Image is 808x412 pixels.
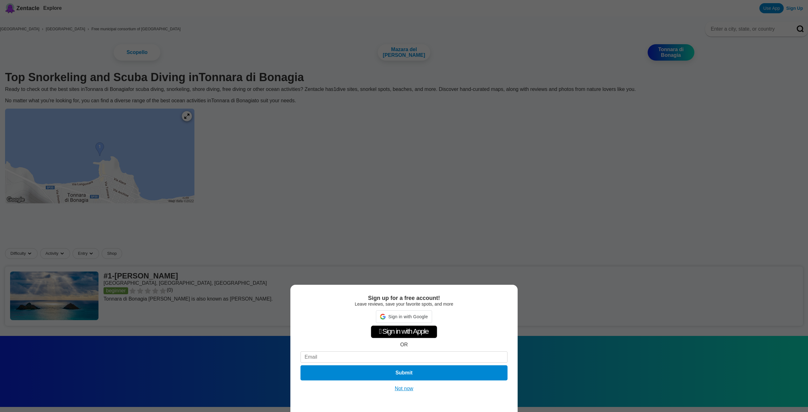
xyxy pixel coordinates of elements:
[393,385,415,392] button: Not now
[300,295,508,302] div: Sign up for a free account!
[300,351,508,363] input: Email
[400,342,408,348] div: OR
[376,310,432,323] div: Sign in with Google
[388,314,428,319] span: Sign in with Google
[300,302,508,307] div: Leave reviews, save your favorite spots, and more
[371,325,437,338] div: Sign in with Apple
[300,365,508,380] button: Submit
